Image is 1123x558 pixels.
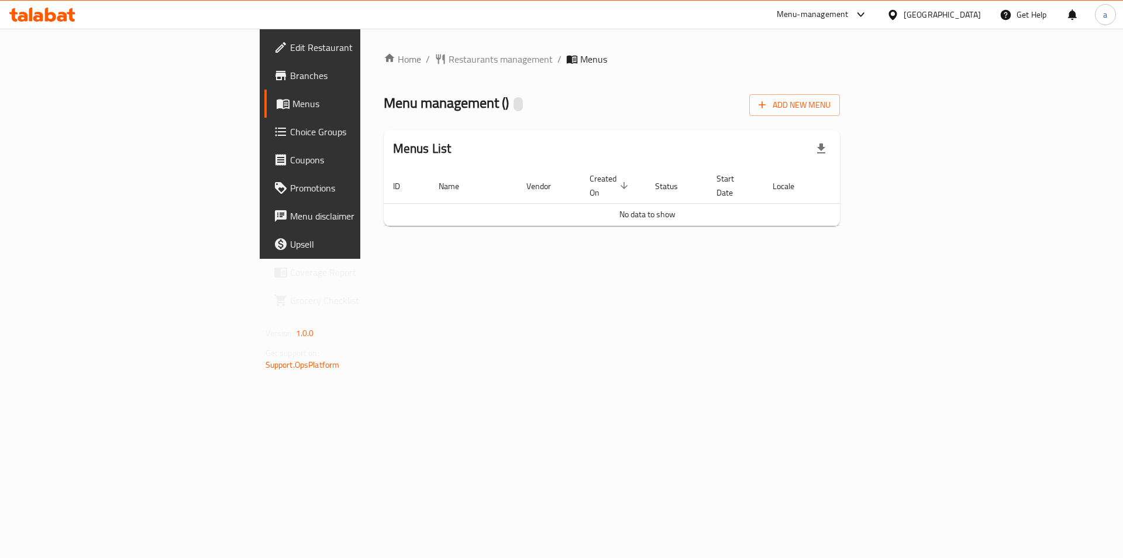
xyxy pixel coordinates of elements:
[264,33,447,61] a: Edit Restaurant
[290,293,438,307] span: Grocery Checklist
[290,265,438,279] span: Coverage Report
[264,118,447,146] a: Choice Groups
[290,237,438,251] span: Upsell
[290,181,438,195] span: Promotions
[393,140,452,158] h2: Menus List
[290,69,438,83] span: Branches
[716,172,749,200] span: Start Date
[264,258,447,286] a: Coverage Report
[824,168,911,204] th: Actions
[266,357,340,372] a: Support.OpsPlatform
[557,52,561,66] li: /
[290,153,438,167] span: Coupons
[292,97,438,111] span: Menus
[526,179,566,193] span: Vendor
[266,345,319,361] span: Get support on:
[773,179,809,193] span: Locale
[759,98,831,112] span: Add New Menu
[807,135,835,163] div: Export file
[619,207,676,222] span: No data to show
[264,90,447,118] a: Menus
[264,286,447,314] a: Grocery Checklist
[655,179,693,193] span: Status
[264,61,447,90] a: Branches
[435,52,553,66] a: Restaurants management
[590,172,632,200] span: Created On
[393,179,415,193] span: ID
[264,202,447,230] a: Menu disclaimer
[290,125,438,139] span: Choice Groups
[384,90,509,116] span: Menu management ( )
[264,174,447,202] a: Promotions
[384,168,911,226] table: enhanced table
[290,209,438,223] span: Menu disclaimer
[904,8,981,21] div: [GEOGRAPHIC_DATA]
[580,52,607,66] span: Menus
[296,326,314,341] span: 1.0.0
[266,326,294,341] span: Version:
[264,146,447,174] a: Coupons
[749,94,840,116] button: Add New Menu
[777,8,849,22] div: Menu-management
[290,40,438,54] span: Edit Restaurant
[264,230,447,258] a: Upsell
[439,179,474,193] span: Name
[449,52,553,66] span: Restaurants management
[1103,8,1107,21] span: a
[384,52,840,66] nav: breadcrumb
